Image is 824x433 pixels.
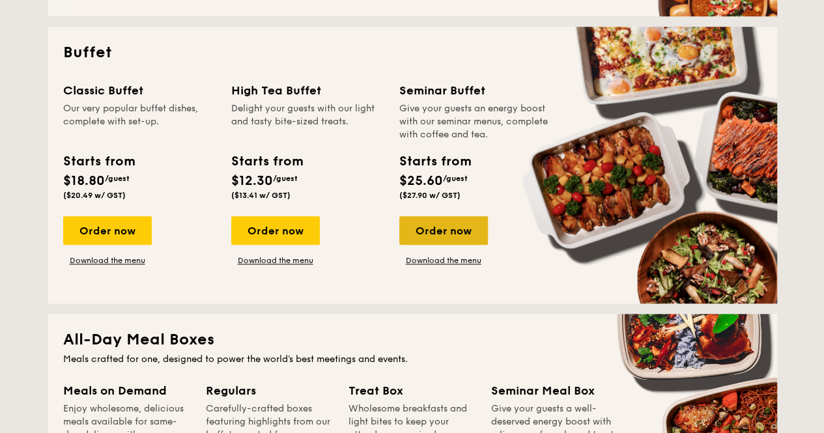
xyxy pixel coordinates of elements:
div: Starts from [399,152,470,171]
div: High Tea Buffet [231,81,384,100]
div: Starts from [231,152,302,171]
div: Order now [63,216,152,245]
span: /guest [105,174,130,183]
a: Download the menu [63,255,152,266]
div: Meals on Demand [63,382,190,400]
div: Seminar Buffet [399,81,552,100]
div: Starts from [63,152,134,171]
span: $18.80 [63,173,105,189]
div: Classic Buffet [63,81,216,100]
div: Meals crafted for one, designed to power the world's best meetings and events. [63,353,761,366]
div: Give your guests an energy boost with our seminar menus, complete with coffee and tea. [399,102,552,141]
div: Regulars [206,382,333,400]
h2: All-Day Meal Boxes [63,329,761,350]
div: Delight your guests with our light and tasty bite-sized treats. [231,102,384,141]
a: Download the menu [231,255,320,266]
div: Order now [231,216,320,245]
span: /guest [443,174,468,183]
div: Treat Box [348,382,476,400]
span: ($27.90 w/ GST) [399,191,461,200]
div: Our very popular buffet dishes, complete with set-up. [63,102,216,141]
span: $25.60 [399,173,443,189]
span: ($13.41 w/ GST) [231,191,291,200]
a: Download the menu [399,255,488,266]
div: Seminar Meal Box [491,382,618,400]
h2: Buffet [63,42,761,63]
span: $12.30 [231,173,273,189]
div: Order now [399,216,488,245]
span: ($20.49 w/ GST) [63,191,126,200]
span: /guest [273,174,298,183]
